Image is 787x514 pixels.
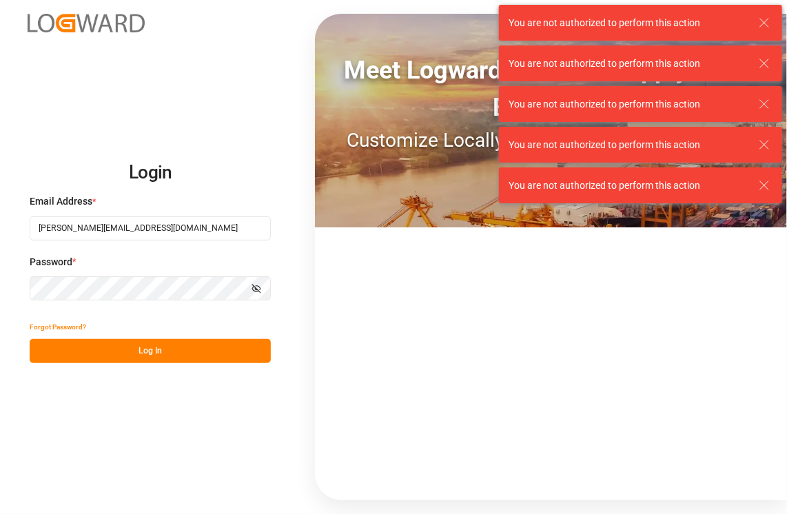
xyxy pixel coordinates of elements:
[30,255,72,269] span: Password
[315,52,787,126] div: Meet Logward No-Code Supply Chain Execution:
[509,16,746,30] div: You are not authorized to perform this action
[30,315,86,339] button: Forgot Password?
[509,97,746,112] div: You are not authorized to perform this action
[30,339,271,363] button: Log In
[30,194,92,209] span: Email Address
[30,216,271,240] input: Enter your email
[30,151,271,195] h2: Login
[315,126,787,155] div: Customize Locally, Govern Globally, Deliver Fast
[28,14,145,32] img: Logward_new_orange.png
[509,178,746,193] div: You are not authorized to perform this action
[509,138,746,152] div: You are not authorized to perform this action
[509,56,746,71] div: You are not authorized to perform this action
